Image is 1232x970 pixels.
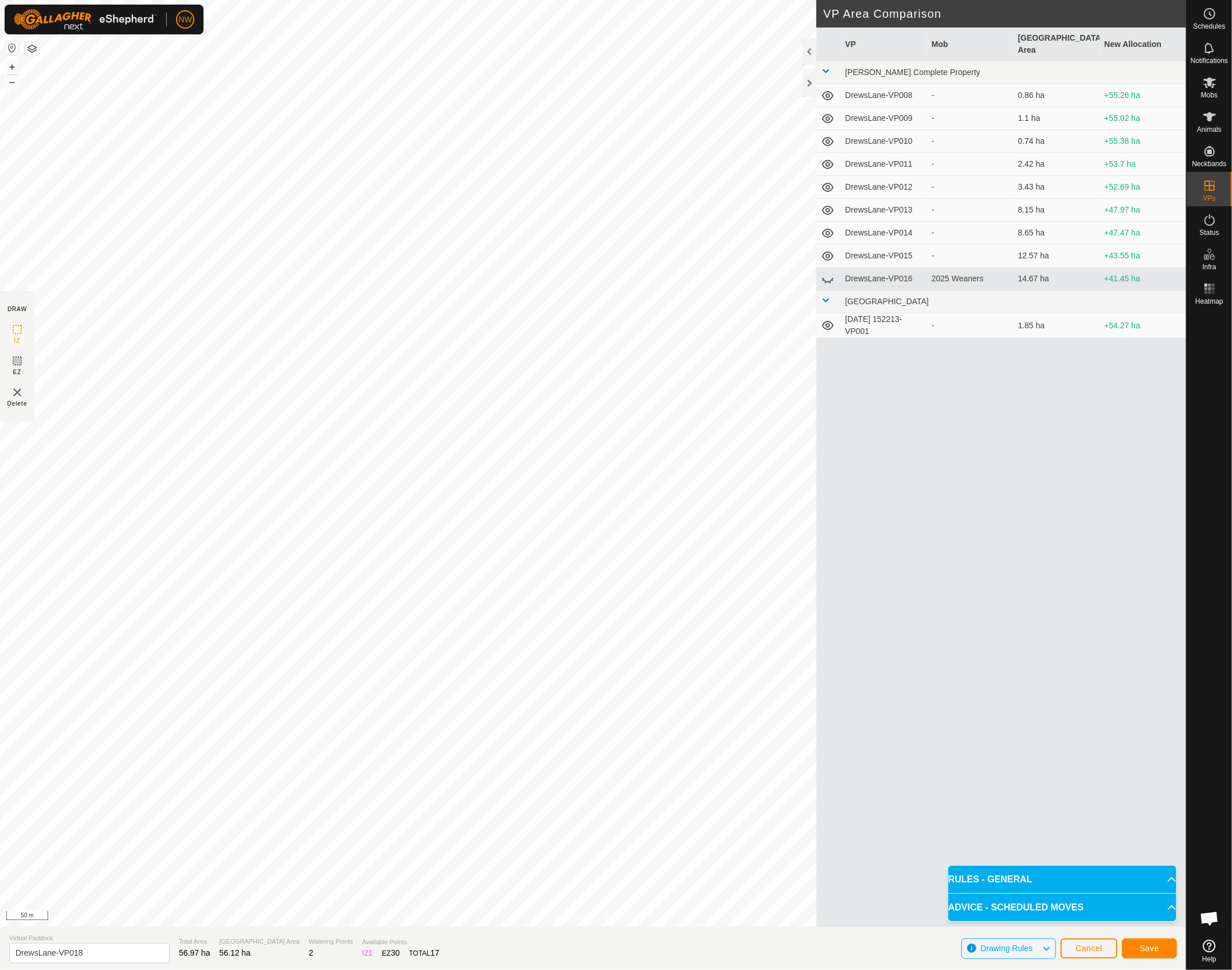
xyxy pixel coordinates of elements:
td: DrewsLane-VP014 [840,222,927,245]
span: VPs [1203,195,1215,202]
div: - [932,158,1009,170]
td: 14.67 ha [1014,268,1100,290]
span: Watering Points [309,937,353,947]
td: +54.27 ha [1100,313,1186,338]
span: 56.97 ha [179,948,210,957]
td: +41.45 ha [1100,268,1186,290]
td: 8.65 ha [1014,222,1100,245]
td: +55.02 ha [1100,107,1186,130]
p-accordion-header: ADVICE - SCHEDULED MOVES [948,894,1176,921]
span: Virtual Paddock [9,933,170,943]
div: - [932,112,1009,124]
button: Cancel [1061,938,1117,959]
div: DRAW [7,305,27,313]
h2: VP Area Comparison [823,7,1186,21]
p-accordion-header: RULES - GENERAL [948,866,1176,893]
td: 2.42 ha [1014,153,1100,176]
span: Save [1140,944,1159,953]
td: +52.69 ha [1100,176,1186,199]
td: DrewsLane-VP015 [840,245,927,268]
span: Notifications [1191,57,1228,64]
span: RULES - GENERAL [948,873,1032,886]
span: Status [1199,229,1219,236]
td: DrewsLane-VP010 [840,130,927,153]
div: - [932,89,1009,101]
td: +55.26 ha [1100,84,1186,107]
td: +47.47 ha [1100,222,1186,245]
button: + [5,60,19,74]
th: Mob [927,28,1014,61]
a: Contact Us [604,912,638,922]
span: Delete [7,399,28,408]
th: [GEOGRAPHIC_DATA] Area [1014,28,1100,61]
span: Heatmap [1195,298,1223,305]
td: 1.85 ha [1014,313,1100,338]
span: Schedules [1193,23,1225,30]
button: Save [1122,938,1177,959]
button: – [5,75,19,89]
span: Animals [1197,126,1222,133]
a: Help [1187,935,1232,967]
div: - [932,320,1009,332]
td: DrewsLane-VP012 [840,176,927,199]
a: Privacy Policy [547,912,590,922]
td: +53.7 ha [1100,153,1186,176]
span: IZ [14,336,21,345]
div: TOTAL [409,947,439,959]
div: - [932,204,1009,216]
td: [DATE] 152213-VP001 [840,313,927,338]
span: Total Area [179,937,210,947]
img: VP [10,386,24,399]
div: - [932,250,1009,262]
span: 2 [309,948,314,957]
span: 30 [391,948,400,957]
td: +47.97 ha [1100,199,1186,222]
span: [PERSON_NAME] Complete Property [845,68,980,77]
td: +55.38 ha [1100,130,1186,153]
span: Mobs [1201,92,1218,99]
td: DrewsLane-VP009 [840,107,927,130]
span: NW [178,14,191,26]
button: Map Layers [25,42,39,56]
div: Open chat [1192,901,1227,936]
span: Drawing Rules [980,944,1032,953]
span: 17 [431,948,440,957]
td: 8.15 ha [1014,199,1100,222]
span: Neckbands [1192,160,1226,167]
span: Infra [1202,264,1216,270]
div: EZ [382,947,400,959]
span: EZ [13,368,22,376]
span: [GEOGRAPHIC_DATA] Area [220,937,300,947]
div: IZ [362,947,373,959]
td: +43.55 ha [1100,245,1186,268]
td: 12.57 ha [1014,245,1100,268]
span: Cancel [1075,944,1102,953]
img: Gallagher Logo [14,9,157,30]
th: New Allocation [1100,28,1186,61]
span: Help [1202,956,1217,963]
td: 0.86 ha [1014,84,1100,107]
td: DrewsLane-VP008 [840,84,927,107]
span: ADVICE - SCHEDULED MOVES [948,901,1084,914]
div: - [932,227,1009,239]
span: 56.12 ha [220,948,251,957]
td: 0.74 ha [1014,130,1100,153]
th: VP [840,28,927,61]
td: DrewsLane-VP016 [840,268,927,290]
span: [GEOGRAPHIC_DATA] [845,297,929,306]
div: 2025 Weaners [932,273,1009,285]
span: Available Points [362,937,440,947]
div: - [932,181,1009,193]
td: 3.43 ha [1014,176,1100,199]
td: DrewsLane-VP013 [840,199,927,222]
td: 1.1 ha [1014,107,1100,130]
div: - [932,135,1009,147]
button: Reset Map [5,41,19,55]
span: 1 [369,948,373,957]
td: DrewsLane-VP011 [840,153,927,176]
